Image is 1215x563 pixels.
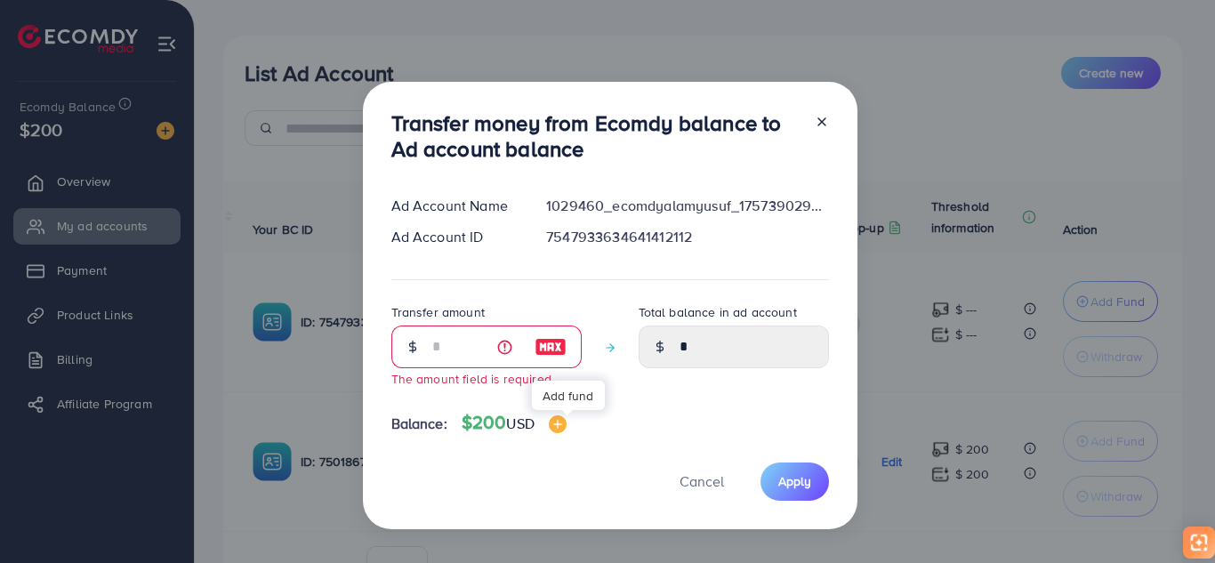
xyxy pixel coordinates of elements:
[532,227,842,247] div: 7547933634641412112
[778,472,811,490] span: Apply
[532,381,605,410] div: Add fund
[1139,483,1202,550] iframe: Chat
[506,414,534,433] span: USD
[549,415,567,433] img: image
[532,196,842,216] div: 1029460_ecomdyalamyusuf_1757390295094
[760,462,829,501] button: Apply
[377,196,533,216] div: Ad Account Name
[391,370,551,387] small: The amount field is required
[535,336,567,358] img: image
[657,462,746,501] button: Cancel
[462,412,567,434] h4: $200
[680,471,724,491] span: Cancel
[391,303,485,321] label: Transfer amount
[377,227,533,247] div: Ad Account ID
[639,303,797,321] label: Total balance in ad account
[391,414,447,434] span: Balance:
[391,110,801,162] h3: Transfer money from Ecomdy balance to Ad account balance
